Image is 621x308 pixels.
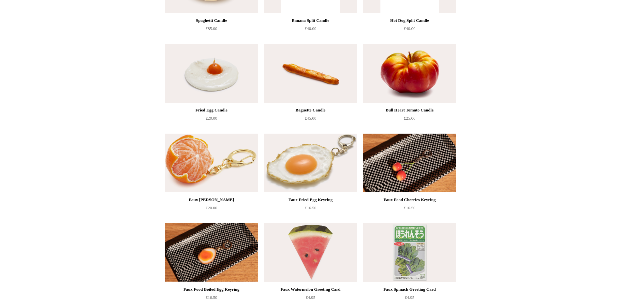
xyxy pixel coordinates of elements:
span: £45.00 [305,116,317,121]
span: £4.95 [405,295,414,300]
span: £16.50 [305,205,317,210]
span: £40.00 [305,26,317,31]
img: Fried Egg Candle [165,44,258,103]
a: Hot Dog Split Candle £40.00 [363,17,456,43]
div: Faux [PERSON_NAME] [167,196,256,204]
img: Faux Food Boiled Egg Keyring [165,223,258,282]
a: Fried Egg Candle £20.00 [165,106,258,133]
img: Faux Fried Egg Keyring [264,134,357,192]
span: £25.00 [404,116,416,121]
div: Banana Split Candle [266,17,355,24]
span: £20.00 [206,116,217,121]
span: £20.00 [206,205,217,210]
a: Faux Fried Egg Keyring Faux Fried Egg Keyring [264,134,357,192]
img: Faux Clementine Keyring [165,134,258,192]
a: Baguette Candle £45.00 [264,106,357,133]
img: Baguette Candle [264,44,357,103]
a: Faux Fried Egg Keyring £16.50 [264,196,357,223]
span: £40.00 [404,26,416,31]
span: £16.50 [404,205,416,210]
a: Fried Egg Candle Fried Egg Candle [165,44,258,103]
span: £16.50 [206,295,217,300]
div: Fried Egg Candle [167,106,256,114]
a: Banana Split Candle £40.00 [264,17,357,43]
div: Faux Fried Egg Keyring [266,196,355,204]
img: Bull Heart Tomato Candle [363,44,456,103]
a: Faux Spinach Greeting Card Faux Spinach Greeting Card [363,223,456,282]
div: Hot Dog Split Candle [365,17,454,24]
a: Baguette Candle Baguette Candle [264,44,357,103]
div: Spaghetti Candle [167,17,256,24]
a: Spaghetti Candle £85.00 [165,17,258,43]
img: Faux Watermelon Greeting Card [264,223,357,282]
span: £85.00 [206,26,217,31]
div: Faux Watermelon Greeting Card [266,286,355,293]
div: Bull Heart Tomato Candle [365,106,454,114]
a: Bull Heart Tomato Candle Bull Heart Tomato Candle [363,44,456,103]
div: Faux Food Boiled Egg Keyring [167,286,256,293]
a: Faux Watermelon Greeting Card Faux Watermelon Greeting Card [264,223,357,282]
img: Faux Food Cherries Keyring [363,134,456,192]
div: Faux Food Cherries Keyring [365,196,454,204]
span: £4.95 [306,295,315,300]
a: Bull Heart Tomato Candle £25.00 [363,106,456,133]
a: Faux Food Boiled Egg Keyring Faux Food Boiled Egg Keyring [165,223,258,282]
a: Faux Clementine Keyring Faux Clementine Keyring [165,134,258,192]
div: Baguette Candle [266,106,355,114]
img: Faux Spinach Greeting Card [363,223,456,282]
a: Faux Food Cherries Keyring Faux Food Cherries Keyring [363,134,456,192]
a: Faux Food Cherries Keyring £16.50 [363,196,456,223]
a: Faux [PERSON_NAME] £20.00 [165,196,258,223]
div: Faux Spinach Greeting Card [365,286,454,293]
